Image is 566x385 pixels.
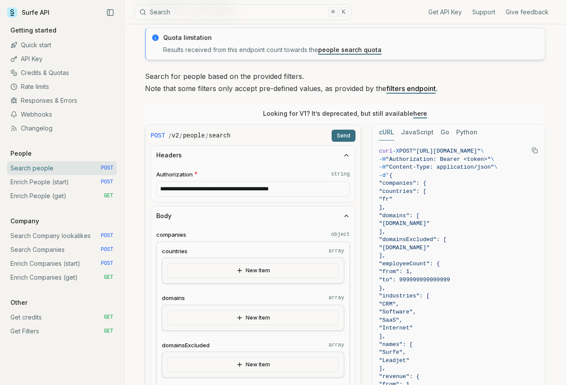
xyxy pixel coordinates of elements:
span: "Authorization: Bearer <token>" [386,156,491,163]
span: "companies": { [379,180,426,186]
span: "names": [ [379,341,413,348]
span: "Surfe", [379,349,406,356]
span: "domainsExcluded": [ [379,236,447,243]
span: POST [101,232,113,239]
span: ], [379,228,386,235]
code: array [329,248,344,254]
span: "[DOMAIN_NAME]" [379,245,430,251]
a: filters endpoint [386,84,436,93]
span: POST [101,246,113,253]
span: ], [379,333,386,339]
span: \ [490,156,494,163]
span: "Leadjet" [379,357,409,364]
button: New Item [168,357,339,372]
span: -H [379,156,386,163]
span: / [206,131,208,140]
span: "countries": [ [379,188,426,195]
span: POST [101,179,113,186]
span: ], [379,204,386,211]
span: "Software", [379,309,416,315]
a: Enrich People (start) POST [7,175,117,189]
code: string [331,171,350,178]
span: companies [156,231,186,239]
code: search [209,131,230,140]
button: Copy Text [528,144,541,157]
p: Quota limitation [163,33,540,42]
span: \ [494,164,497,170]
code: array [329,294,344,301]
code: v2 [172,131,179,140]
span: "domains": [ [379,212,420,219]
span: POST [399,148,413,154]
code: array [329,342,344,349]
span: ], [379,252,386,259]
span: "SaaS", [379,317,403,323]
a: Enrich Companies (start) POST [7,257,117,271]
a: Enrich People (get) GET [7,189,117,203]
button: Body [151,206,355,225]
span: "employeeCount": { [379,261,440,267]
a: Get credits GET [7,310,117,324]
span: -H [379,164,386,170]
p: Looking for V1? It’s deprecated, but still available [263,109,427,118]
a: Search people POST [7,161,117,175]
span: "fr" [379,196,392,202]
a: Get API Key [428,8,462,16]
p: Results received from this endpoint count towards the [163,46,540,54]
span: -d [379,172,386,179]
span: '{ [386,172,393,179]
a: Surfe API [7,6,49,19]
p: Getting started [7,26,60,35]
a: here [413,110,427,117]
p: People [7,149,35,158]
p: Company [7,217,43,225]
button: Collapse Sidebar [104,6,117,19]
a: Enrich Companies (get) GET [7,271,117,284]
span: }, [379,285,386,291]
span: "to": 999999999999999 [379,277,450,283]
span: ], [379,365,386,372]
a: people search quota [318,46,382,53]
span: "Internet" [379,325,413,331]
span: / [180,131,182,140]
span: domains [162,294,185,302]
button: Python [456,124,477,140]
span: "[URL][DOMAIN_NAME]" [413,148,480,154]
span: \ [480,148,484,154]
a: Search Company lookalikes POST [7,229,117,243]
p: Search for people based on the provided filters. Note that some filters only accept pre-defined v... [145,70,545,95]
kbd: K [339,7,349,17]
kbd: ⌘ [328,7,338,17]
span: GET [104,192,113,199]
span: POST [101,260,113,267]
a: Give feedback [506,8,549,16]
span: "from": 1, [379,268,413,275]
span: GET [104,328,113,335]
span: domainsExcluded [162,341,210,349]
a: Responses & Errors [7,94,117,108]
a: Credits & Quotas [7,66,117,80]
span: countries [162,247,188,255]
a: Get Filters GET [7,324,117,338]
span: "revenue": { [379,373,420,380]
span: Authorization [156,170,193,179]
span: POST [151,131,165,140]
button: New Item [168,310,339,325]
a: Search Companies POST [7,243,117,257]
a: Changelog [7,121,117,135]
button: cURL [379,124,394,140]
span: "CRM", [379,301,399,307]
span: "industries": [ [379,293,430,299]
button: New Item [168,263,339,278]
span: curl [379,148,392,154]
button: Search⌘K [135,4,352,20]
span: / [169,131,171,140]
a: Rate limits [7,80,117,94]
code: object [331,231,350,238]
button: Headers [151,146,355,165]
code: people [183,131,204,140]
button: Send [332,130,355,142]
span: "Content-Type: application/json" [386,164,494,170]
span: POST [101,165,113,172]
p: Other [7,298,31,307]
